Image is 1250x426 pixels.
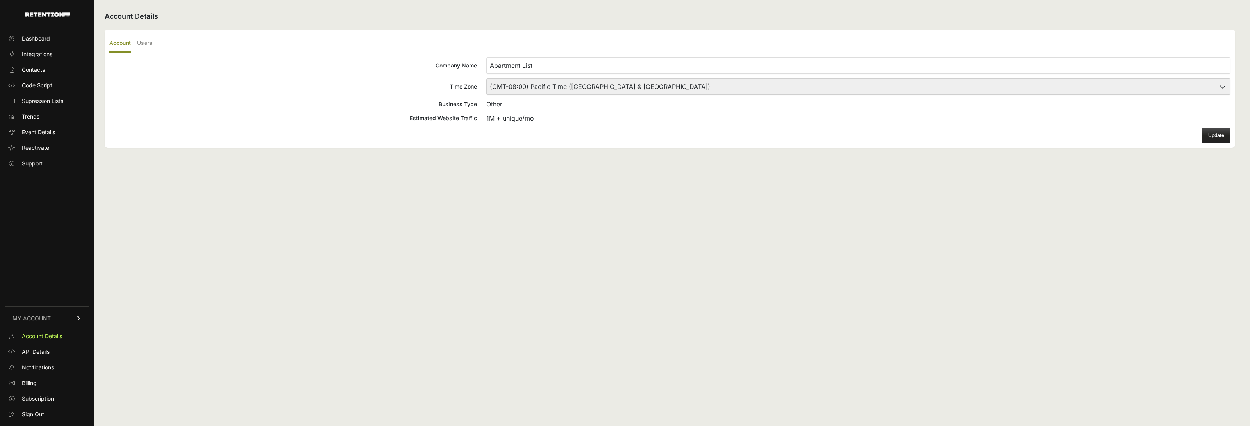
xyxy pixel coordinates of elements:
input: Company Name [486,57,1230,74]
label: Account [109,34,131,53]
span: Event Details [22,128,55,136]
a: API Details [5,346,89,358]
a: Supression Lists [5,95,89,107]
img: Retention.com [25,12,70,17]
span: Subscription [22,395,54,403]
a: Contacts [5,64,89,76]
span: MY ACCOUNT [12,314,51,322]
a: Subscription [5,392,89,405]
label: Users [137,34,152,53]
a: Support [5,157,89,170]
a: MY ACCOUNT [5,306,89,330]
a: Reactivate [5,142,89,154]
span: Supression Lists [22,97,63,105]
span: Code Script [22,82,52,89]
a: Trends [5,110,89,123]
span: Dashboard [22,35,50,43]
select: Time Zone [486,78,1230,95]
button: Update [1202,128,1230,143]
span: Account Details [22,332,62,340]
div: Business Type [109,100,477,108]
span: Integrations [22,50,52,58]
h2: Account Details [105,11,1235,22]
div: Other [486,99,1230,109]
span: Trends [22,113,39,121]
a: Integrations [5,48,89,60]
a: Account Details [5,330,89,343]
a: Billing [5,377,89,389]
a: Code Script [5,79,89,92]
div: 1M + unique/mo [486,114,1230,123]
span: Support [22,160,43,167]
span: Reactivate [22,144,49,152]
div: Estimated Website Traffic [109,114,477,122]
span: API Details [22,348,50,356]
span: Contacts [22,66,45,74]
a: Event Details [5,126,89,138]
span: Notifications [22,364,54,371]
span: Billing [22,379,37,387]
a: Notifications [5,361,89,374]
span: Sign Out [22,410,44,418]
div: Company Name [109,62,477,69]
a: Sign Out [5,408,89,421]
div: Time Zone [109,83,477,91]
a: Dashboard [5,32,89,45]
